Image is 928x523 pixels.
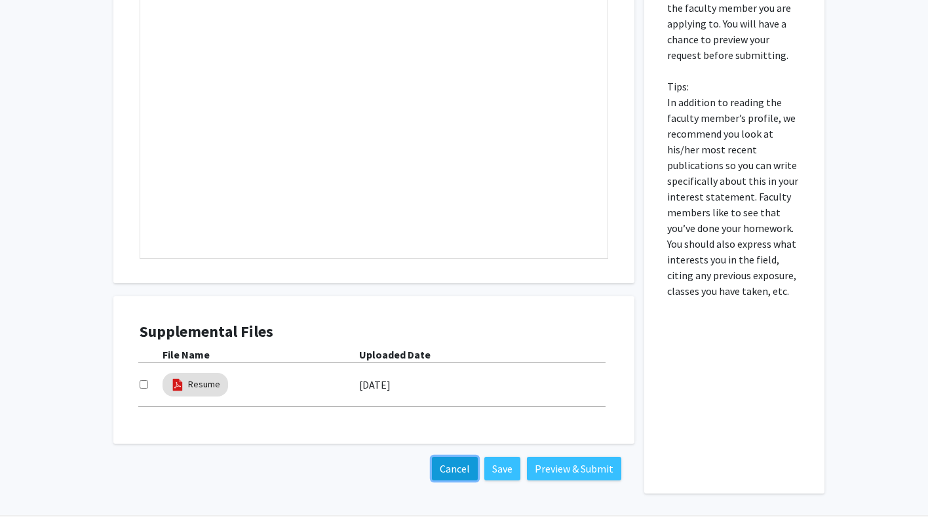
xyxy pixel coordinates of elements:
[359,348,431,361] b: Uploaded Date
[484,457,520,480] button: Save
[359,374,391,396] label: [DATE]
[432,457,478,480] button: Cancel
[170,378,185,392] img: pdf_icon.png
[163,348,210,361] b: File Name
[527,457,621,480] button: Preview & Submit
[188,378,220,391] a: Resume
[10,464,56,513] iframe: Chat
[140,322,608,341] h4: Supplemental Files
